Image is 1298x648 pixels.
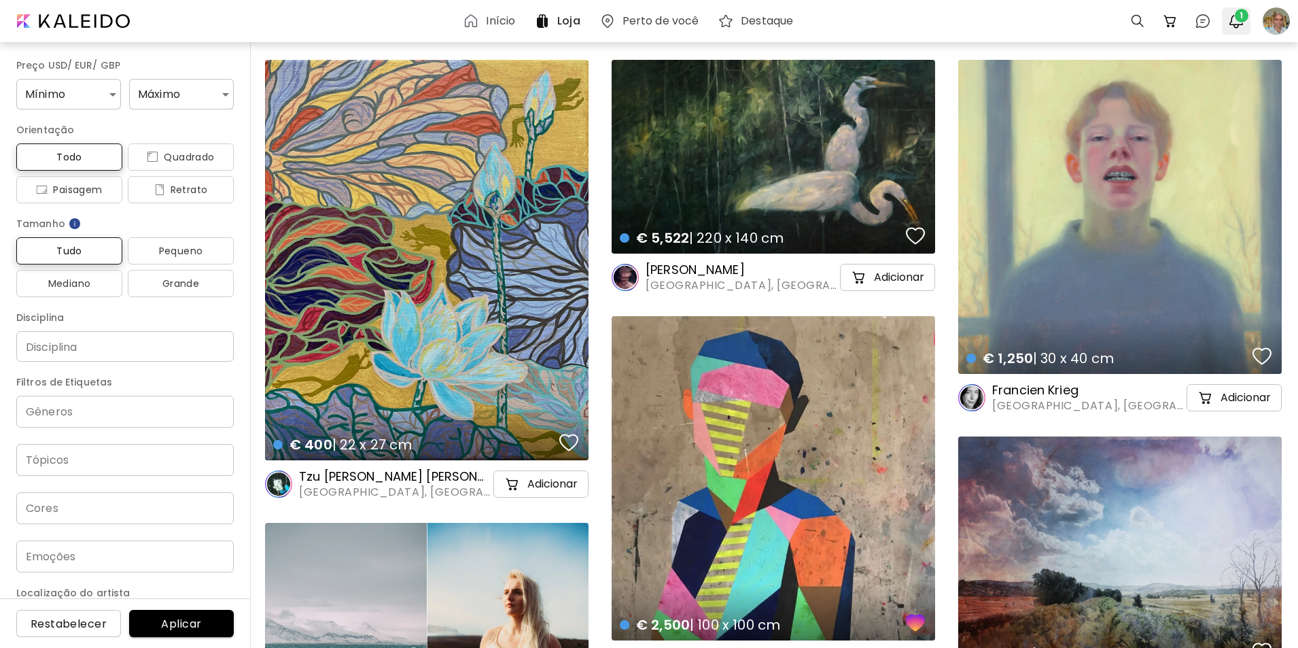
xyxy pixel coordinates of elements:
[16,79,121,109] div: Mínimo
[646,278,837,293] span: [GEOGRAPHIC_DATA], [GEOGRAPHIC_DATA]
[1195,13,1211,29] img: chatIcon
[620,229,902,247] h4: | 220 x 140 cm
[620,616,902,634] h4: | 100 x 100 cm
[16,143,122,171] button: Todo
[958,60,1282,374] a: € 1,250| 30 x 40 cmfavoriteshttps://cdn.kaleido.art/CDN/Artwork/174395/Primary/medium.webp?update...
[290,435,332,454] span: € 400
[840,264,935,291] button: cart-iconAdicionar
[1197,390,1214,406] img: cart-icon
[16,270,122,297] button: Mediano
[958,382,1282,413] a: Francien Krieg[GEOGRAPHIC_DATA], [GEOGRAPHIC_DATA]cart-iconAdicionar
[983,349,1033,368] span: € 1,250
[27,275,111,292] span: Mediano
[129,610,234,637] button: Aplicar
[16,610,121,637] button: Restabelecer
[139,275,223,292] span: Grande
[486,16,515,27] h6: Início
[139,182,223,198] span: Retrato
[265,468,589,500] a: Tzu [PERSON_NAME] [PERSON_NAME][GEOGRAPHIC_DATA], [GEOGRAPHIC_DATA]cart-iconAdicionar
[1162,13,1178,29] img: cart
[68,217,82,231] img: info
[140,617,223,631] span: Aplicar
[16,585,234,601] h6: Localização do artista
[1221,391,1271,405] h5: Adicionar
[16,309,234,326] h6: Disciplina
[622,16,699,27] h6: Perto de você
[16,216,234,232] h6: Tamanho
[612,262,935,293] a: [PERSON_NAME][GEOGRAPHIC_DATA], [GEOGRAPHIC_DATA]cart-iconAdicionar
[128,143,234,171] button: iconQuadrado
[16,122,234,138] h6: Orientação
[147,152,158,163] img: icon
[992,382,1184,398] h6: Francien Krieg
[636,615,690,634] span: € 2,500
[1249,343,1275,370] button: favorites
[16,176,122,203] button: iconPaisagem
[741,16,793,27] h6: Destaque
[265,60,589,460] a: € 400| 22 x 27 cmfavoriteshttps://cdn.kaleido.art/CDN/Artwork/174796/Primary/medium.webp?updated=...
[851,269,867,286] img: cart-icon
[36,184,48,195] img: icon
[612,316,935,641] a: € 2,500| 100 x 100 cmfavoriteshttps://cdn.kaleido.art/CDN/Artwork/169798/Primary/medium.webp?upda...
[1228,13,1244,29] img: bellIcon
[27,182,111,198] span: Paisagem
[27,617,110,631] span: Restabelecer
[646,262,837,278] h6: [PERSON_NAME]
[599,13,705,29] a: Perto de você
[299,485,491,500] span: [GEOGRAPHIC_DATA], [GEOGRAPHIC_DATA]
[556,429,582,456] button: favorites
[16,374,234,390] h6: Filtros de Etiquetas
[128,176,234,203] button: iconRetrato
[902,222,928,250] button: favorites
[129,79,234,109] div: Máximo
[128,237,234,265] button: Pequeno
[154,184,165,195] img: icon
[1225,10,1248,33] button: bellIcon1
[463,13,521,29] a: Início
[612,60,935,254] a: € 5,522| 220 x 140 cmfavoriteshttps://cdn.kaleido.art/CDN/Artwork/168349/Primary/medium.webp?upda...
[874,271,924,284] h5: Adicionar
[16,237,122,265] button: Tudo
[1187,384,1282,411] button: cart-iconAdicionar
[557,16,580,27] h6: Loja
[27,243,111,259] span: Tudo
[992,398,1184,413] span: [GEOGRAPHIC_DATA], [GEOGRAPHIC_DATA]
[527,477,578,491] h5: Adicionar
[16,57,234,73] h6: Preço USD/ EUR/ GBP
[902,609,928,636] button: favorites
[1235,9,1248,22] span: 1
[493,471,589,498] button: cart-iconAdicionar
[273,436,555,454] h4: | 22 x 27 cm
[139,149,223,165] span: Quadrado
[966,349,1248,367] h4: | 30 x 40 cm
[636,228,689,248] span: € 5,522
[27,149,111,165] span: Todo
[718,13,799,29] a: Destaque
[128,270,234,297] button: Grande
[534,13,585,29] a: Loja
[139,243,223,259] span: Pequeno
[299,468,491,485] h6: Tzu [PERSON_NAME] [PERSON_NAME]
[504,476,521,492] img: cart-icon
